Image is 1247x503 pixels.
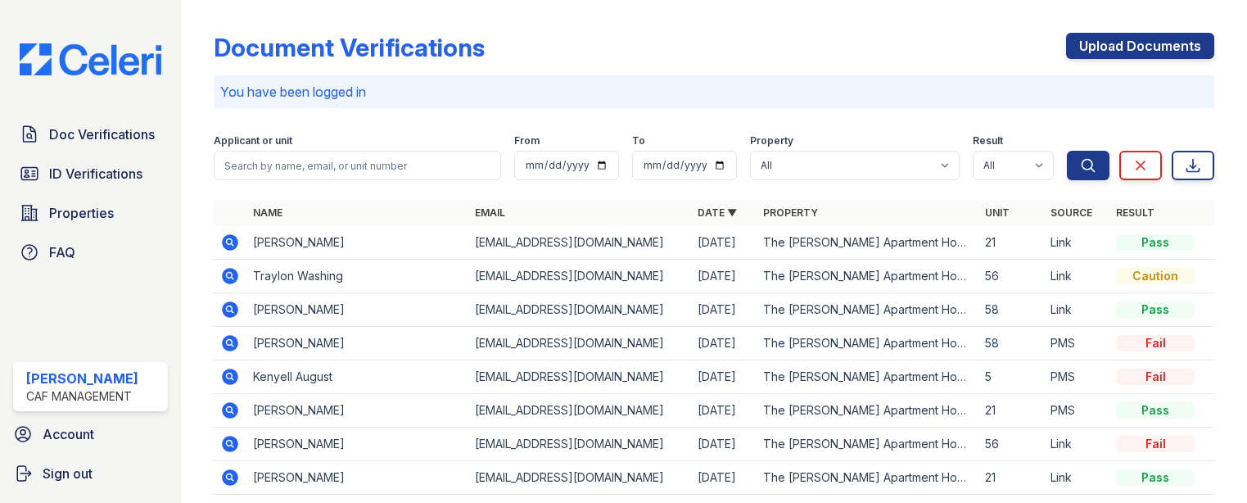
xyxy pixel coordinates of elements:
[43,424,94,444] span: Account
[1116,206,1154,219] a: Result
[246,360,468,394] td: Kenyell August
[43,464,93,483] span: Sign out
[26,388,138,405] div: CAF Management
[978,461,1044,495] td: 21
[13,236,168,269] a: FAQ
[691,226,757,260] td: [DATE]
[220,82,1208,102] p: You have been logged in
[1116,268,1195,284] div: Caution
[49,203,114,223] span: Properties
[691,360,757,394] td: [DATE]
[691,394,757,428] td: [DATE]
[757,360,978,394] td: The [PERSON_NAME] Apartment Homes
[468,260,690,293] td: [EMAIL_ADDRESS][DOMAIN_NAME]
[1044,461,1109,495] td: Link
[757,226,978,260] td: The [PERSON_NAME] Apartment Homes
[49,125,155,144] span: Doc Verifications
[1044,226,1109,260] td: Link
[214,151,501,180] input: Search by name, email, or unit number
[757,428,978,461] td: The [PERSON_NAME] Apartment Homes
[978,394,1044,428] td: 21
[214,33,485,62] div: Document Verifications
[757,461,978,495] td: The [PERSON_NAME] Apartment Homes
[49,164,142,184] span: ID Verifications
[978,327,1044,360] td: 58
[691,260,757,293] td: [DATE]
[1066,33,1214,59] a: Upload Documents
[246,293,468,327] td: [PERSON_NAME]
[49,242,75,262] span: FAQ
[214,134,292,147] label: Applicant or unit
[475,206,505,219] a: Email
[978,260,1044,293] td: 56
[13,197,168,229] a: Properties
[698,206,737,219] a: Date ▼
[7,418,174,451] a: Account
[973,134,1003,147] label: Result
[750,134,793,147] label: Property
[468,226,690,260] td: [EMAIL_ADDRESS][DOMAIN_NAME]
[757,394,978,428] td: The [PERSON_NAME] Apartment Homes
[1044,394,1109,428] td: PMS
[691,428,757,461] td: [DATE]
[468,428,690,461] td: [EMAIL_ADDRESS][DOMAIN_NAME]
[1044,327,1109,360] td: PMS
[1044,293,1109,327] td: Link
[1116,402,1195,419] div: Pass
[978,360,1044,394] td: 5
[978,293,1044,327] td: 58
[26,369,138,388] div: [PERSON_NAME]
[757,327,978,360] td: The [PERSON_NAME] Apartment Homes
[468,394,690,428] td: [EMAIL_ADDRESS][DOMAIN_NAME]
[246,260,468,293] td: Traylon Washing
[757,260,978,293] td: The [PERSON_NAME] Apartment Homes
[246,461,468,495] td: [PERSON_NAME]
[691,293,757,327] td: [DATE]
[691,461,757,495] td: [DATE]
[468,327,690,360] td: [EMAIL_ADDRESS][DOMAIN_NAME]
[985,206,1010,219] a: Unit
[514,134,540,147] label: From
[468,461,690,495] td: [EMAIL_ADDRESS][DOMAIN_NAME]
[246,327,468,360] td: [PERSON_NAME]
[7,43,174,75] img: CE_Logo_Blue-a8612792a0a2168367f1c8372b55b34899dd931a85d93a1a3d3e32e68fde9ad4.png
[757,293,978,327] td: The [PERSON_NAME] Apartment Homes
[763,206,818,219] a: Property
[978,226,1044,260] td: 21
[1044,428,1109,461] td: Link
[691,327,757,360] td: [DATE]
[1044,360,1109,394] td: PMS
[13,157,168,190] a: ID Verifications
[246,394,468,428] td: [PERSON_NAME]
[1116,469,1195,486] div: Pass
[246,428,468,461] td: [PERSON_NAME]
[632,134,645,147] label: To
[468,360,690,394] td: [EMAIL_ADDRESS][DOMAIN_NAME]
[253,206,282,219] a: Name
[1050,206,1092,219] a: Source
[978,428,1044,461] td: 56
[246,226,468,260] td: [PERSON_NAME]
[1116,335,1195,351] div: Fail
[1116,301,1195,318] div: Pass
[1116,369,1195,385] div: Fail
[13,118,168,151] a: Doc Verifications
[1116,234,1195,251] div: Pass
[1116,436,1195,452] div: Fail
[7,457,174,490] a: Sign out
[468,293,690,327] td: [EMAIL_ADDRESS][DOMAIN_NAME]
[1044,260,1109,293] td: Link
